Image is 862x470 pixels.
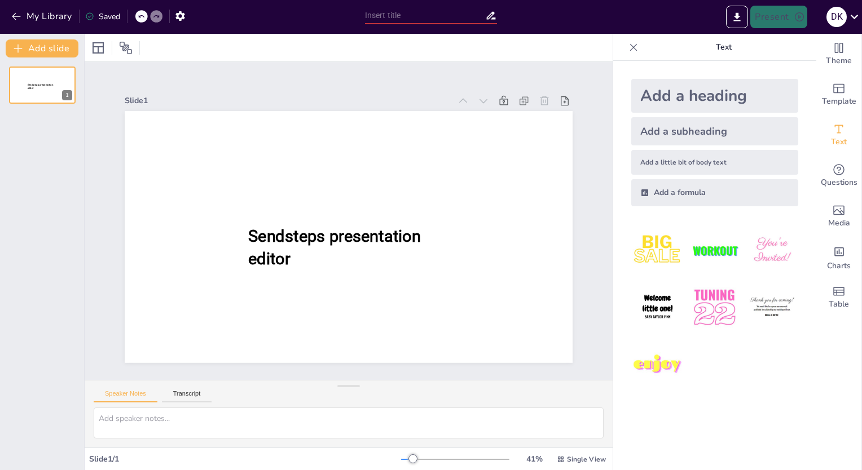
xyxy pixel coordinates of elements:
[89,39,107,57] div: Layout
[822,95,856,108] span: Template
[816,196,861,237] div: Add images, graphics, shapes or video
[567,455,606,464] span: Single View
[816,156,861,196] div: Get real-time input from your audience
[826,55,852,67] span: Theme
[826,6,847,28] button: D K
[643,34,805,61] p: Text
[816,277,861,318] div: Add a table
[631,224,684,277] img: 1.jpeg
[631,339,684,391] img: 7.jpeg
[521,454,548,464] div: 41 %
[162,390,212,402] button: Transcript
[89,454,401,464] div: Slide 1 / 1
[746,224,798,277] img: 3.jpeg
[8,7,77,25] button: My Library
[631,150,798,175] div: Add a little bit of body text
[365,7,486,24] input: Insert title
[9,66,76,104] div: 1
[631,117,798,145] div: Add a subheading
[746,281,798,334] img: 6.jpeg
[821,176,857,189] span: Questions
[85,11,120,22] div: Saved
[816,74,861,115] div: Add ready made slides
[831,136,847,148] span: Text
[750,6,807,28] button: Present
[688,224,741,277] img: 2.jpeg
[827,260,851,272] span: Charts
[828,217,850,229] span: Media
[816,237,861,277] div: Add charts and graphs
[816,115,861,156] div: Add text boxes
[6,39,78,57] button: Add slide
[826,7,847,27] div: D K
[248,226,420,268] span: Sendsteps presentation editor
[816,34,861,74] div: Change the overall theme
[94,390,157,402] button: Speaker Notes
[631,179,798,206] div: Add a formula
[631,281,684,334] img: 4.jpeg
[726,6,748,28] button: Export to PowerPoint
[62,90,72,100] div: 1
[125,95,451,106] div: Slide 1
[119,41,133,55] span: Position
[829,298,849,311] span: Table
[631,79,798,113] div: Add a heading
[28,83,53,90] span: Sendsteps presentation editor
[688,281,741,334] img: 5.jpeg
